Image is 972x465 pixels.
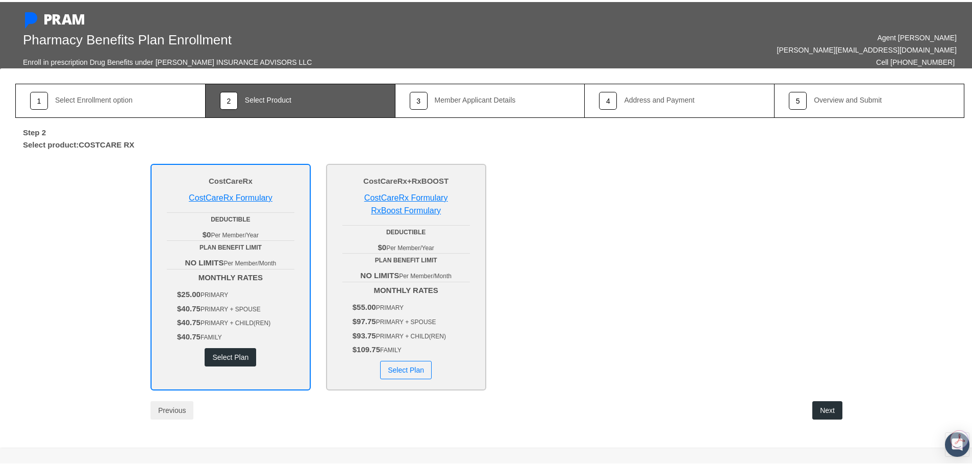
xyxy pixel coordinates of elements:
[223,258,276,265] span: Per Member/Month
[342,173,470,185] div: CostCareRx+RxBOOST
[376,331,446,338] span: PRIMARY + CHILD(REN)
[353,328,470,340] div: $93.75
[342,239,470,252] div: $0
[44,12,84,22] img: PRAM_20_x_78.png
[167,173,294,185] div: CostCareRx
[876,54,955,66] div: Cell [PHONE_NUMBER]
[220,90,238,108] div: 2
[789,90,807,108] div: 5
[167,241,294,251] div: PLAN BENEFIT LIMIT
[624,94,694,102] div: Address and Payment
[353,341,470,354] div: $109.75
[497,30,957,42] div: Agent [PERSON_NAME]
[79,138,134,147] span: COSTCARE RX
[167,267,294,364] div: MONTHLY RATES
[380,345,402,352] span: FAMILY
[814,94,882,102] div: Overview and Submit
[497,42,957,54] div: [PERSON_NAME][EMAIL_ADDRESS][DOMAIN_NAME]
[189,191,272,200] a: CostCareRx Formulary
[812,399,842,418] button: Next
[201,317,270,325] span: PRIMARY + CHILD(REN)
[15,121,54,137] label: Step 2
[201,332,222,339] span: FAMILY
[201,304,261,311] span: PRIMARY + SPOUSE
[245,94,291,102] div: Select Product
[177,329,294,341] div: $40.75
[342,280,470,377] div: MONTHLY RATES
[353,299,470,311] div: $55.00
[177,314,294,327] div: $40.75
[151,399,193,418] button: Previous
[386,242,434,250] span: Per Member/Year
[177,286,294,299] div: $25.00
[23,10,39,27] img: Pram Partner
[177,301,294,313] div: $40.75
[167,255,294,267] div: NO LIMITS
[376,316,436,324] span: PRIMARY + SPOUSE
[342,226,470,235] div: DEDUCTIBLE
[201,289,228,297] span: PRIMARY
[205,346,256,364] button: Select Plan
[376,302,404,309] span: PRIMARY
[211,230,259,237] span: Per Member/Year
[353,313,470,326] div: $97.75
[167,227,294,239] div: $0
[167,213,294,223] div: DEDUCTIBLE
[55,94,133,102] div: Select Enrollment option
[399,271,452,278] span: Per Member/Month
[945,430,969,455] div: Open Intercom Messenger
[15,137,142,152] label: Select product:
[156,54,312,66] div: [PERSON_NAME] INSURANCE ADVISORS LLC
[435,94,516,102] div: Member Applicant Details
[380,359,432,377] button: Select Plan
[371,204,441,213] a: RxBoost Formulary
[599,90,617,108] div: 4
[410,90,428,108] div: 3
[342,254,470,263] div: PLAN BENEFIT LIMIT
[23,54,153,66] div: Enroll in prescription Drug Benefits under
[364,191,448,200] a: CostCareRx Formulary
[342,267,470,280] div: NO LIMITS
[23,30,482,46] h1: Pharmacy Benefits Plan Enrollment
[30,90,48,108] div: 1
